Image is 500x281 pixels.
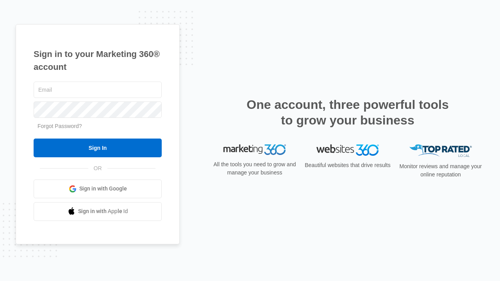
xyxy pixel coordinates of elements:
[34,180,162,198] a: Sign in with Google
[34,48,162,73] h1: Sign in to your Marketing 360® account
[78,207,128,215] span: Sign in with Apple Id
[409,144,472,157] img: Top Rated Local
[79,185,127,193] span: Sign in with Google
[316,144,379,156] img: Websites 360
[34,139,162,157] input: Sign In
[34,82,162,98] input: Email
[244,97,451,128] h2: One account, three powerful tools to grow your business
[37,123,82,129] a: Forgot Password?
[304,161,391,169] p: Beautiful websites that drive results
[211,160,298,177] p: All the tools you need to grow and manage your business
[88,164,107,173] span: OR
[223,144,286,155] img: Marketing 360
[34,202,162,221] a: Sign in with Apple Id
[397,162,484,179] p: Monitor reviews and manage your online reputation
